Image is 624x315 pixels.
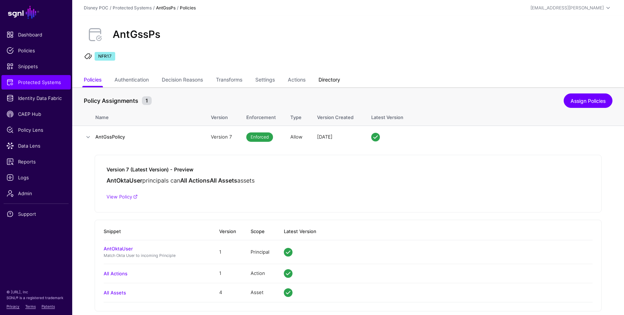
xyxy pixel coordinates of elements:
a: Disney POC [84,5,108,10]
small: 1 [142,96,152,105]
td: Action [243,264,277,283]
td: 1 [212,264,243,283]
th: Version [204,107,239,126]
a: Authentication [114,74,149,87]
span: Snippets [6,63,66,70]
p: SGNL® is a registered trademark [6,295,66,301]
span: Protected Systems [6,79,66,86]
span: NFR17 [95,52,115,61]
a: Logs [1,170,71,185]
a: SGNL [4,4,68,20]
a: Protected Systems [113,5,152,10]
span: Reports [6,158,66,165]
h5: Version 7 (Latest Version) - Preview [107,167,590,173]
th: Version Created [310,107,364,126]
span: assets [237,177,255,184]
a: Terms [25,304,36,309]
a: Decision Reasons [162,74,203,87]
a: Settings [255,74,275,87]
td: 1 [212,240,243,264]
strong: Policies [180,5,196,10]
span: Policies [6,47,66,54]
p: © [URL], Inc [6,289,66,295]
a: CAEP Hub [1,107,71,121]
a: View Policy [107,194,138,200]
a: All Assets [104,290,126,296]
div: [EMAIL_ADDRESS][PERSON_NAME] [530,5,604,11]
a: Assign Policies [564,93,612,108]
span: Enforced [246,132,273,142]
a: Snippets [1,59,71,74]
span: Policy Assignments [82,96,140,105]
td: 4 [212,283,243,302]
span: CAEP Hub [6,110,66,118]
th: Latest Version [277,223,593,240]
h4: AntGssPolicy [95,134,196,140]
a: Dashboard [1,27,71,42]
th: Scope [243,223,277,240]
div: / [108,5,113,11]
strong: AntGssPs [156,5,175,10]
td: Allow [283,126,310,148]
span: Admin [6,190,66,197]
strong: AntOktaUser [107,177,142,184]
span: Logs [6,174,66,181]
th: Type [283,107,310,126]
a: Policy Lens [1,123,71,137]
a: Directory [318,74,340,87]
th: Latest Version [364,107,624,126]
td: Principal [243,240,277,264]
a: Policies [1,43,71,58]
a: Transforms [216,74,242,87]
div: / [152,5,156,11]
a: Data Lens [1,139,71,153]
a: AntOktaUser [104,246,133,251]
a: Identity Data Fabric [1,91,71,105]
strong: All Assets [210,177,237,184]
span: Dashboard [6,31,66,38]
a: Patents [42,304,55,309]
th: Version [212,223,243,240]
th: Enforcement [239,107,283,126]
a: All Actions [104,271,127,276]
a: Privacy [6,304,19,309]
p: Match Okta User to incoming Principle [104,253,205,259]
a: Policies [84,74,101,87]
span: Data Lens [6,142,66,149]
th: Snippet [104,223,212,240]
span: [DATE] [317,134,333,140]
td: Asset [243,283,277,302]
td: Version 7 [204,126,239,148]
span: Support [6,210,66,218]
span: Identity Data Fabric [6,95,66,102]
a: Admin [1,186,71,201]
span: Policy Lens [6,126,66,134]
strong: All Actions [180,177,210,184]
a: Reports [1,154,71,169]
span: principals can [142,177,180,184]
h2: AntGssPs [113,29,160,41]
th: Name [95,107,204,126]
div: / [175,5,180,11]
a: Actions [288,74,305,87]
a: Protected Systems [1,75,71,89]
